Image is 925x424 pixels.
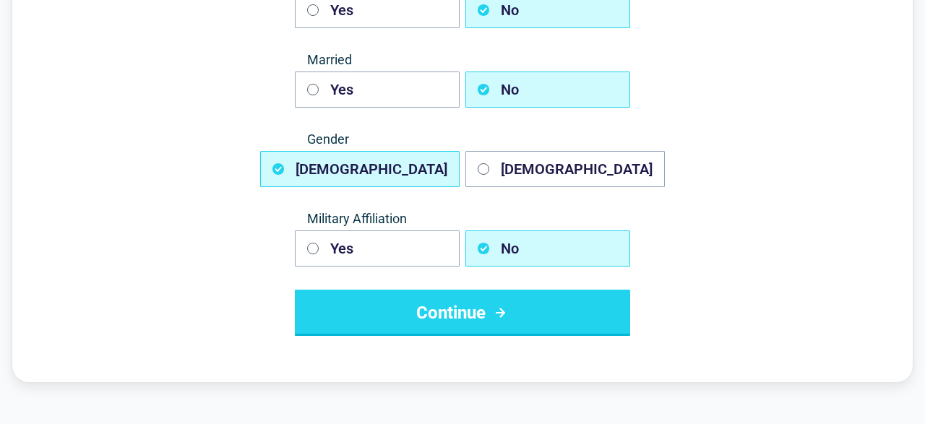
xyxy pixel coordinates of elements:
button: [DEMOGRAPHIC_DATA] [465,151,665,187]
span: Military Affiliation [295,210,630,228]
button: No [465,230,630,267]
button: Yes [295,230,460,267]
button: No [465,72,630,108]
span: Married [295,51,630,69]
button: [DEMOGRAPHIC_DATA] [260,151,460,187]
button: Yes [295,72,460,108]
span: Gender [295,131,630,148]
button: Continue [295,290,630,336]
